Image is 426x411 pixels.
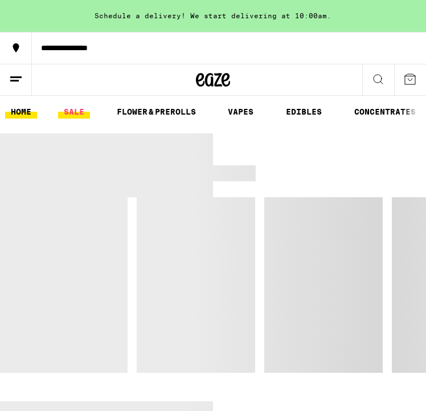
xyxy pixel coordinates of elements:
a: VAPES [222,105,259,119]
a: HOME [5,105,37,119]
a: EDIBLES [280,105,327,119]
span: Hi. Need any help? [7,8,82,17]
a: FLOWER & PREROLLS [111,105,202,119]
a: SALE [58,105,90,119]
a: CONCENTRATES [349,105,421,119]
